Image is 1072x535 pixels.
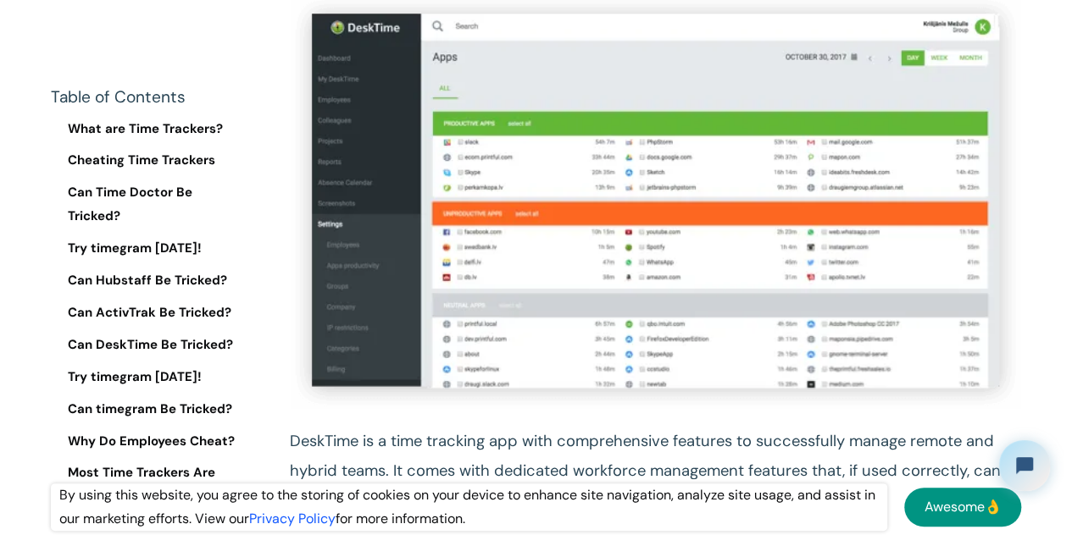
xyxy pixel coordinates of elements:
[249,510,336,527] a: Privacy Policy
[51,85,246,108] div: Table of Contents
[51,483,887,531] div: By using this website, you agree to the storing of cookies on your device to enhance site navigat...
[51,301,246,324] a: Can ActivTrak Be Tricked?
[51,237,246,261] a: Try timegram [DATE]!
[51,117,246,141] a: What are Time Trackers?
[904,488,1021,527] a: Awesome👌
[51,333,246,356] a: Can DeskTime Be Tricked?
[51,149,246,173] a: Cheating Time Trackers
[51,365,246,389] a: Try timegram [DATE]!
[51,268,246,292] a: Can Hubstaff Be Tricked?
[51,181,246,229] a: Can Time Doctor Be Tricked?
[51,429,246,453] a: Why Do Employees Cheat?
[51,397,246,421] a: Can timegram Be Tricked?
[51,461,246,509] a: Most Time Trackers Are Problematic
[985,426,1064,505] iframe: Tidio Chat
